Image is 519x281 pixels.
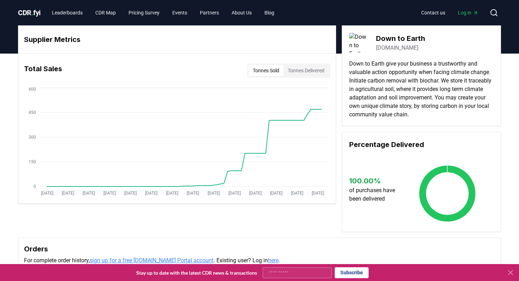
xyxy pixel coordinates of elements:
[29,135,36,140] tspan: 300
[349,176,402,186] h3: 100.00 %
[103,191,116,196] tspan: [DATE]
[123,6,165,19] a: Pricing Survey
[349,139,494,150] h3: Percentage Delivered
[458,9,478,16] span: Log in
[145,191,157,196] tspan: [DATE]
[259,6,280,19] a: Blog
[416,6,484,19] nav: Main
[268,257,279,264] a: here
[312,191,324,196] tspan: [DATE]
[452,6,484,19] a: Log in
[187,191,199,196] tspan: [DATE]
[18,8,41,17] span: CDR fyi
[41,191,53,196] tspan: [DATE]
[46,6,280,19] nav: Main
[291,191,303,196] tspan: [DATE]
[31,8,34,17] span: .
[249,65,284,76] button: Tonnes Sold
[24,256,495,265] p: For complete order history, . Existing user? Log in .
[83,191,95,196] tspan: [DATE]
[167,6,193,19] a: Events
[194,6,225,19] a: Partners
[228,191,241,196] tspan: [DATE]
[62,191,74,196] tspan: [DATE]
[349,60,494,119] p: Down to Earth give your business a trustworthy and valuable action opportunity when facing climat...
[34,184,36,189] tspan: 0
[270,191,282,196] tspan: [DATE]
[18,8,41,18] a: CDR.fyi
[376,33,425,44] h3: Down to Earth
[24,244,495,254] h3: Orders
[90,257,214,264] a: sign up for a free [DOMAIN_NAME] Portal account
[208,191,220,196] tspan: [DATE]
[249,191,262,196] tspan: [DATE]
[90,6,121,19] a: CDR Map
[24,34,330,45] h3: Supplier Metrics
[24,63,62,78] h3: Total Sales
[376,44,418,52] a: [DOMAIN_NAME]
[29,110,36,115] tspan: 450
[29,87,36,92] tspan: 600
[46,6,88,19] a: Leaderboards
[349,186,402,203] p: of purchases have been delivered
[349,33,369,53] img: Down to Earth-logo
[166,191,178,196] tspan: [DATE]
[124,191,137,196] tspan: [DATE]
[226,6,257,19] a: About Us
[284,65,329,76] button: Tonnes Delivered
[416,6,451,19] a: Contact us
[29,159,36,164] tspan: 150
